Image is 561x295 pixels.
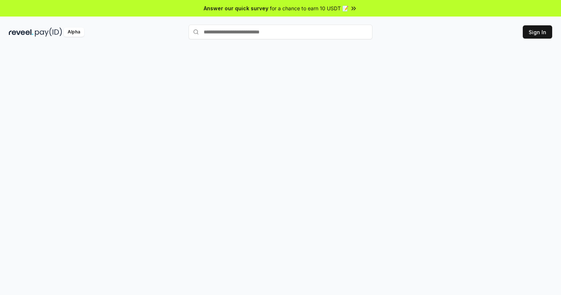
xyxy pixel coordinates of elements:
span: for a chance to earn 10 USDT 📝 [270,4,349,12]
span: Answer our quick survey [204,4,268,12]
button: Sign In [523,25,552,39]
img: pay_id [35,28,62,37]
div: Alpha [64,28,84,37]
img: reveel_dark [9,28,33,37]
